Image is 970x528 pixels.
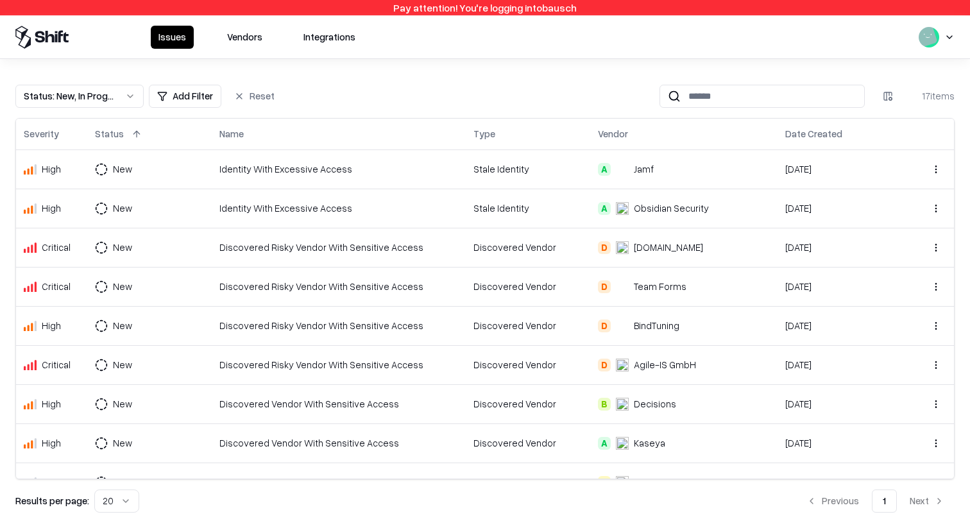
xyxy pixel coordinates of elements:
div: Discovered Vendor [473,241,582,254]
div: Discovered Vendor [473,397,582,411]
button: New [95,314,155,337]
div: D [598,241,611,254]
div: Semperis [634,475,676,489]
button: Issues [151,26,194,49]
img: Semperis [616,476,629,489]
img: Jamf [616,163,629,176]
div: [DATE] [785,319,896,332]
div: Vendor [598,127,628,141]
div: Obsidian Security [634,201,709,215]
div: Identity With Excessive Access [219,162,458,176]
div: High [42,162,61,176]
div: Discovered Risky Vendor With Sensitive Access [219,280,458,293]
div: Discovered Vendor [473,319,582,332]
img: Decisions [616,398,629,411]
div: New [113,397,132,411]
div: Discovered Vendor [473,358,582,371]
div: Status [95,127,124,141]
button: 1 [872,490,897,513]
div: B [598,398,611,411]
div: Discovered Risky Vendor With Sensitive Access [219,319,458,332]
div: Critical [42,280,71,293]
div: New [113,319,132,332]
div: New [113,436,132,450]
img: Kaseya [616,437,629,450]
button: New [95,236,155,259]
div: [DATE] [785,201,896,215]
div: Agile-IS GmbH [634,358,696,371]
div: [DOMAIN_NAME] [634,241,703,254]
button: New [95,432,155,455]
button: New [95,275,155,298]
div: Date Created [785,127,842,141]
img: Draw.io [616,241,629,254]
p: Results per page: [15,494,89,507]
div: Critical [42,241,71,254]
div: A [598,202,611,215]
div: Decisions [634,397,676,411]
div: Kaseya [634,436,665,450]
div: Severity [24,127,59,141]
div: [DATE] [785,397,896,411]
div: High [42,397,61,411]
div: New [113,358,132,371]
div: Stale Identity [473,162,582,176]
div: D [598,319,611,332]
div: Stale Identity [473,201,582,215]
div: New [113,201,132,215]
div: Stale Identity [473,475,582,489]
div: Discovered Vendor [473,280,582,293]
div: [DATE] [785,358,896,371]
div: High [42,201,61,215]
img: Agile-IS GmbH [616,359,629,371]
div: C [598,476,611,489]
nav: pagination [796,490,955,513]
img: Obsidian Security [616,202,629,215]
div: Name [219,127,244,141]
div: Jamf [634,162,654,176]
div: Discovered Vendor With Sensitive Access [219,397,458,411]
div: Team Forms [634,280,686,293]
button: New [95,393,155,416]
div: Critical [42,358,71,371]
div: [DATE] [785,475,896,489]
div: D [598,280,611,293]
div: New [113,475,132,489]
div: [DATE] [785,436,896,450]
div: Discovered Risky Vendor With Sensitive Access [219,241,458,254]
div: Identity With Excessive Access [219,201,458,215]
img: Team Forms [616,280,629,293]
div: [DATE] [785,241,896,254]
div: [DATE] [785,280,896,293]
button: Add Filter [149,85,221,108]
div: A [598,163,611,176]
div: High [42,475,61,489]
div: [DATE] [785,162,896,176]
div: Discovered Risky Vendor With Sensitive Access [219,358,458,371]
button: New [95,158,155,181]
div: Status : New, In Progress [24,89,115,103]
div: A [598,437,611,450]
div: High [42,319,61,332]
div: Discovered Vendor With Sensitive Access [219,436,458,450]
div: Discovered Vendor [473,436,582,450]
div: 17 items [903,89,955,103]
div: New [113,241,132,254]
div: Stale Identity With Excessive Access [219,475,458,489]
button: Vendors [219,26,270,49]
button: New [95,197,155,220]
button: New [95,353,155,377]
button: Reset [226,85,282,108]
div: New [113,162,132,176]
button: Integrations [296,26,363,49]
img: BindTuning [616,319,629,332]
div: New [113,280,132,293]
div: D [598,359,611,371]
div: Type [473,127,495,141]
button: New [95,471,155,494]
div: High [42,436,61,450]
div: BindTuning [634,319,679,332]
